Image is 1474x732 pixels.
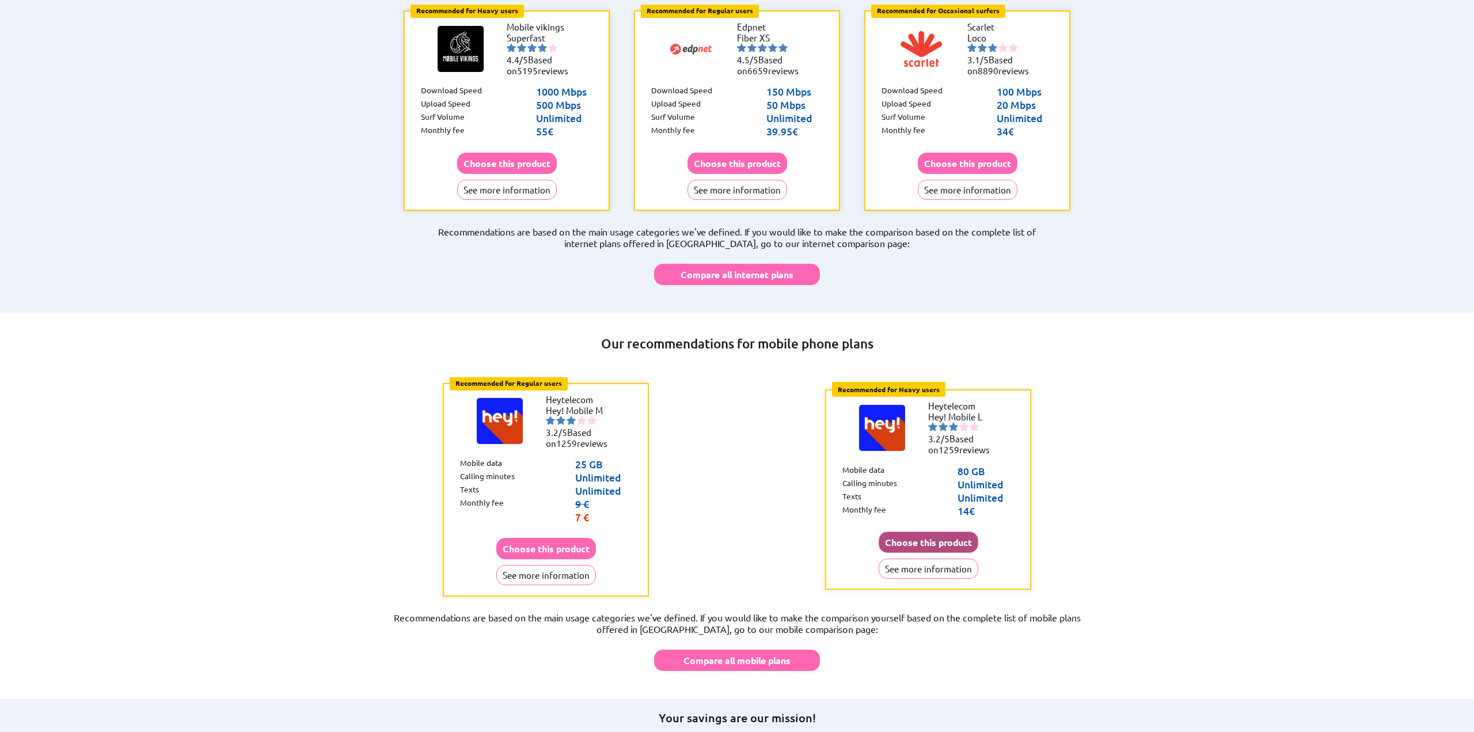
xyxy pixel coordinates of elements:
a: See more information [918,184,1017,195]
li: Heytelecom [928,400,997,411]
img: starnr5 [587,416,597,425]
img: starnr2 [556,416,565,425]
p: Surf Volume [651,111,695,124]
img: starnr5 [548,43,557,52]
p: Recommendations are based on the main usage categories we've defined. If you would like to make t... [392,226,1082,249]
button: Choose this product [687,153,787,174]
p: 34€ [997,124,1053,138]
p: Texts [460,484,479,497]
button: Compare all internet plans [654,264,820,285]
p: 50 Mbps [766,98,823,111]
a: See more information [496,570,596,581]
img: starnr2 [978,43,987,52]
b: Recommended for Regular users [647,6,753,15]
p: Download Speed [421,85,482,98]
button: See more information [457,180,557,200]
span: 4.4/5 [507,54,528,65]
img: starnr1 [967,43,977,52]
p: Upload Speed [882,98,931,111]
p: 150 Mbps [766,85,823,98]
span: 3.1/5 [967,54,989,65]
p: 80 GB [958,464,1014,477]
button: See more information [496,565,596,585]
img: starnr1 [546,416,555,425]
span: 5195 [517,65,538,76]
a: Choose this product [918,158,1017,169]
p: Monthly fee [421,124,465,138]
p: 1000 Mbps [536,85,592,98]
button: Choose this product [496,538,596,559]
p: 100 Mbps [997,85,1053,98]
p: Unlimited [536,111,592,124]
p: Calling minutes [842,477,897,491]
img: starnr3 [567,416,576,425]
img: Logo of Heytelecom [859,405,905,451]
a: Compare all mobile plans [654,644,820,671]
a: Choose this product [687,158,787,169]
button: Compare all mobile plans [654,650,820,671]
p: Monthly fee [460,497,504,524]
a: Choose this product [496,543,596,554]
p: Upload Speed [421,98,470,111]
p: Unlimited [766,111,823,124]
img: starnr4 [768,43,777,52]
img: starnr3 [527,43,537,52]
span: 3.2/5 [928,433,949,444]
span: 8890 [978,65,998,76]
button: See more information [918,180,1017,200]
p: Monthly fee [882,124,925,138]
p: Unlimited [997,111,1053,124]
li: Based on reviews [928,433,997,455]
li: Based on reviews [967,54,1036,76]
a: See more information [457,184,557,195]
p: Download Speed [651,85,712,98]
p: 25 GB [575,457,632,471]
span: 3.2/5 [546,427,567,438]
img: starnr1 [928,422,937,431]
b: Recommended for Heavy users [416,6,518,15]
p: Unlimited [575,471,632,484]
b: Recommended for Regular users [455,378,562,388]
span: 4.5/5 [737,54,758,65]
span: 7 € [575,510,589,524]
img: Logo of Scarlet [898,26,944,72]
p: 20 Mbps [997,98,1053,111]
p: Upload Speed [651,98,701,111]
button: See more information [879,559,978,579]
li: Fiber XS [737,32,806,43]
p: Calling minutes [460,471,515,484]
p: Surf Volume [421,111,465,124]
p: Monthly fee [651,124,695,138]
s: 9 € [575,497,589,510]
img: starnr5 [970,422,979,431]
img: starnr1 [737,43,746,52]
img: starnr5 [1009,43,1018,52]
img: starnr4 [959,422,968,431]
button: Choose this product [457,153,557,174]
li: Hey! Mobile L [928,411,997,422]
img: starnr3 [949,422,958,431]
span: 1259 [939,444,959,455]
button: See more information [687,180,787,200]
img: starnr3 [758,43,767,52]
img: starnr3 [988,43,997,52]
p: Unlimited [575,484,632,497]
h3: Your savings are our mission! [659,710,816,726]
h2: Our recommendations for mobile phone plans [355,336,1119,352]
p: Surf Volume [882,111,925,124]
li: Superfast [507,32,576,43]
b: Recommended for Heavy users [838,385,940,394]
img: Logo of Heytelecom [477,398,523,444]
p: Mobile data [842,464,884,477]
span: 1259 [556,438,577,449]
img: starnr5 [778,43,788,52]
li: Edpnet [737,21,806,32]
a: Compare all internet plans [654,258,820,285]
img: Logo of Mobile vikings [438,26,484,72]
p: Texts [842,491,861,504]
img: Logo of Edpnet [668,26,714,72]
a: Choose this product [457,158,557,169]
li: Based on reviews [546,427,615,449]
b: Recommended for Occasional surfers [877,6,1000,15]
li: Mobile vikings [507,21,576,32]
